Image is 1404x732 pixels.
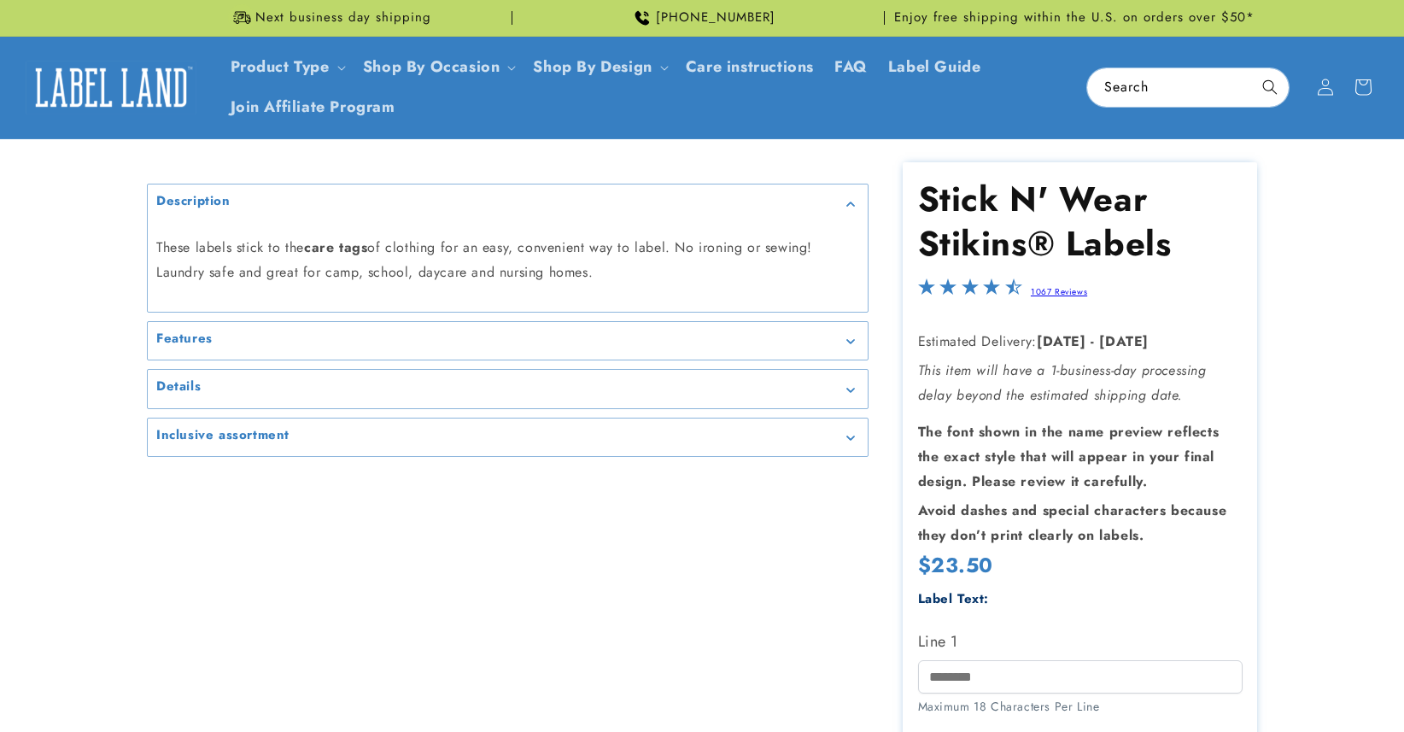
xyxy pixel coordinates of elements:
[1091,331,1095,351] strong: -
[20,55,203,120] a: Label Land
[676,47,824,87] a: Care instructions
[894,9,1255,26] span: Enjoy free shipping within the U.S. on orders over $50*
[148,322,868,360] summary: Features
[878,47,992,87] a: Label Guide
[148,419,868,457] summary: Inclusive assortment
[220,47,353,87] summary: Product Type
[686,57,814,77] span: Care instructions
[156,427,290,444] h2: Inclusive assortment
[656,9,775,26] span: [PHONE_NUMBER]
[156,331,213,348] h2: Features
[918,589,990,608] label: Label Text:
[888,57,981,77] span: Label Guide
[918,501,1227,545] strong: Avoid dashes and special characters because they don’t print clearly on labels.
[824,47,878,87] a: FAQ
[304,237,367,257] strong: care tags
[220,87,406,127] a: Join Affiliate Program
[918,360,1207,405] em: This item will have a 1-business-day processing delay beyond the estimated shipping date.
[156,236,859,285] p: These labels stick to the of clothing for an easy, convenient way to label. No ironing or sewing!...
[523,47,675,87] summary: Shop By Design
[148,184,868,223] summary: Description
[834,57,868,77] span: FAQ
[231,56,330,78] a: Product Type
[533,56,652,78] a: Shop By Design
[918,330,1243,354] p: Estimated Delivery:
[148,370,868,408] summary: Details
[147,184,869,458] media-gallery: Gallery Viewer
[156,193,231,210] h2: Description
[255,9,431,26] span: Next business day shipping
[26,61,196,114] img: Label Land
[231,97,395,117] span: Join Affiliate Program
[918,552,994,578] span: $23.50
[353,47,524,87] summary: Shop By Occasion
[918,628,1243,655] label: Line 1
[363,57,500,77] span: Shop By Occasion
[1037,331,1086,351] strong: [DATE]
[918,698,1243,716] div: Maximum 18 Characters Per Line
[918,177,1243,266] h1: Stick N' Wear Stikins® Labels
[1099,331,1149,351] strong: [DATE]
[918,283,1022,302] span: 4.7-star overall rating
[1251,68,1289,106] button: Search
[156,378,201,395] h2: Details
[918,422,1220,491] strong: The font shown in the name preview reflects the exact style that will appear in your final design...
[1031,285,1087,298] a: 1067 Reviews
